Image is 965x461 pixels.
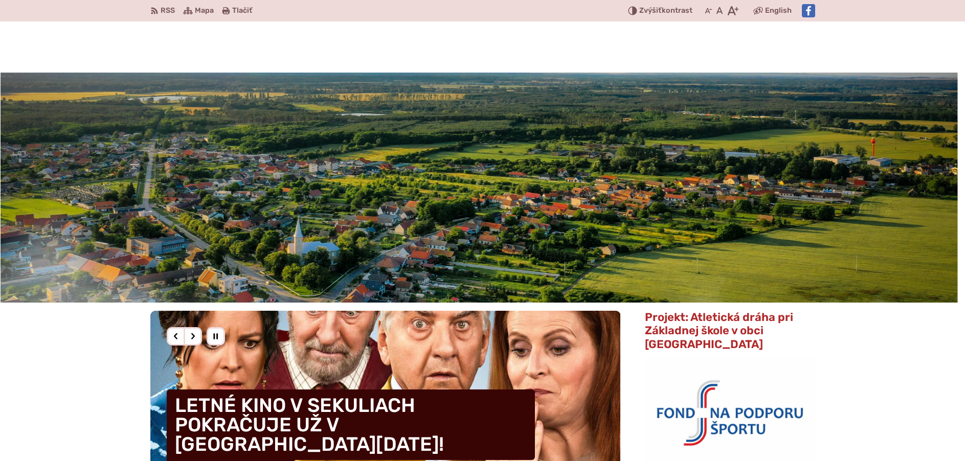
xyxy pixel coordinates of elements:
[161,5,175,17] span: RSS
[639,7,692,15] span: kontrast
[184,327,202,345] div: Nasledujúci slajd
[207,327,225,345] div: Pozastaviť pohyb slajdera
[763,5,794,17] a: English
[167,327,185,345] div: Predošlý slajd
[639,6,662,15] span: Zvýšiť
[232,7,252,15] span: Tlačiť
[195,5,214,17] span: Mapa
[645,310,793,351] span: Projekt: Atletická dráha pri Základnej škole v obci [GEOGRAPHIC_DATA]
[802,4,815,17] img: Prejsť na Facebook stránku
[167,389,535,460] h4: LETNÉ KINO V SEKULIACH POKRAČUJE UŽ V [GEOGRAPHIC_DATA][DATE]!
[765,5,792,17] span: English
